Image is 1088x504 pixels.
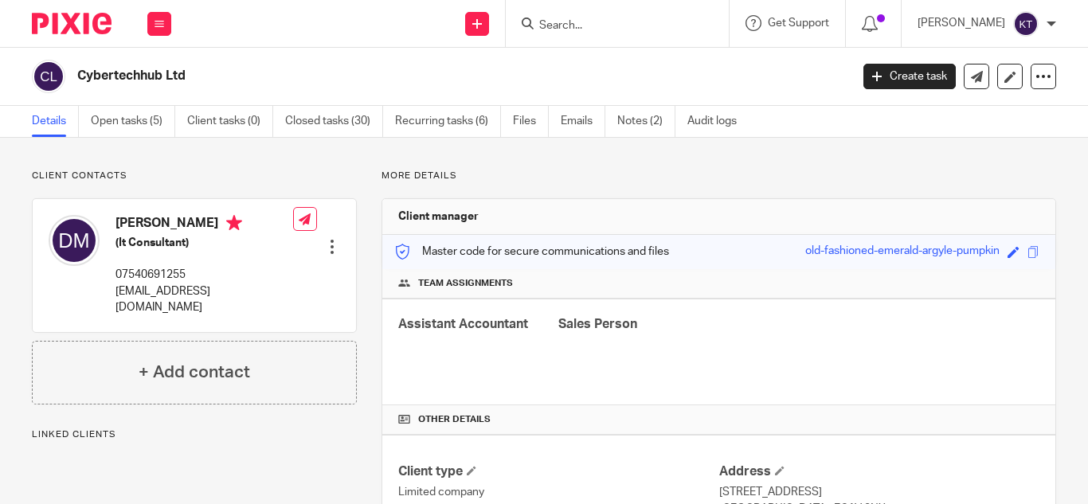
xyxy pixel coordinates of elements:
h4: Client type [398,463,718,480]
p: Linked clients [32,428,357,441]
p: [STREET_ADDRESS] [719,484,1039,500]
p: [PERSON_NAME] [918,15,1005,31]
span: Copy to clipboard [1027,246,1039,258]
h4: + Add contact [139,360,250,385]
span: Assistant Accountant [398,318,528,330]
a: Emails [561,106,605,137]
span: Edit code [1008,246,1020,258]
h4: Address [719,463,1039,480]
a: Create task [863,64,956,89]
img: Pixie [32,13,112,34]
h2: Cybertechhub Ltd [77,68,687,84]
a: Client tasks (0) [187,106,273,137]
a: Open tasks (5) [91,106,175,137]
a: Closed tasks (30) [285,106,383,137]
h3: Client manager [398,209,479,225]
span: Team assignments [418,277,513,290]
p: 07540691255 [115,267,293,283]
p: Master code for secure communications and files [394,244,669,260]
a: Notes (2) [617,106,675,137]
p: More details [382,170,1056,182]
i: Primary [226,215,242,231]
h5: (It Consultant) [115,235,293,251]
span: Edit Address [775,466,785,475]
a: Files [513,106,549,137]
a: Send new email [964,64,989,89]
a: Edit client [997,64,1023,89]
h4: [PERSON_NAME] [115,215,293,235]
img: svg%3E [32,60,65,93]
span: Other details [418,413,491,426]
p: Limited company [398,484,718,500]
span: Change Client type [467,466,476,475]
p: Client contacts [32,170,357,182]
img: svg%3E [1013,11,1039,37]
div: old-fashioned-emerald-argyle-pumpkin [805,243,1000,261]
a: Recurring tasks (6) [395,106,501,137]
a: Details [32,106,79,137]
img: svg%3E [49,215,100,266]
a: Audit logs [687,106,749,137]
span: Sales Person [558,318,637,330]
input: Search [538,19,681,33]
p: [EMAIL_ADDRESS][DOMAIN_NAME] [115,283,293,316]
span: Get Support [768,18,829,29]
